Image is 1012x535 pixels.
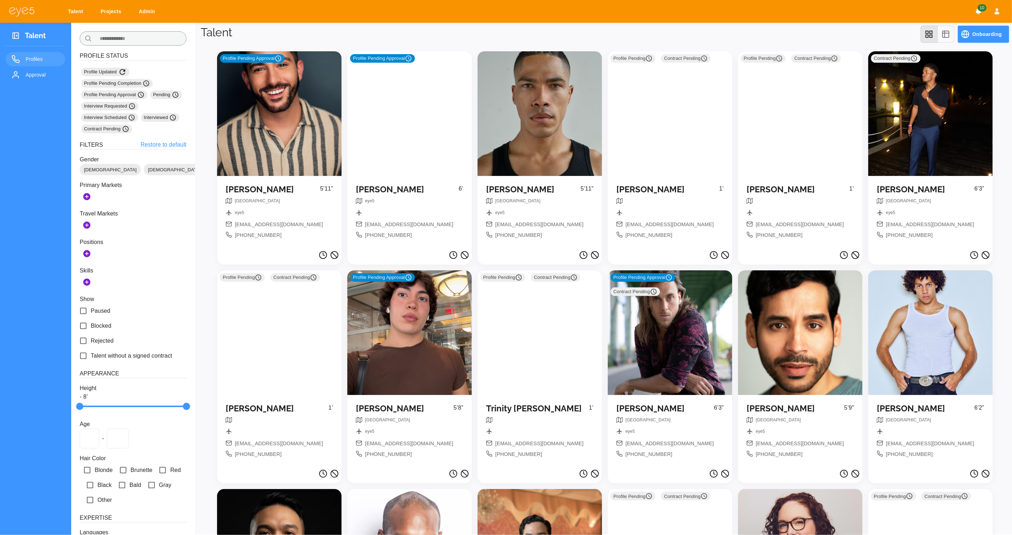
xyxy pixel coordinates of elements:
[235,232,282,239] span: [PHONE_NUMBER]
[886,440,974,448] span: [EMAIL_ADDRESS][DOMAIN_NAME]
[975,404,984,417] p: 6’2”
[921,26,938,43] button: grid
[495,451,542,458] span: [PHONE_NUMBER]
[365,429,374,434] span: eye5
[170,466,181,474] span: Red
[483,274,522,281] span: Profile Pending
[80,238,186,246] p: Positions
[495,232,542,239] span: [PHONE_NUMBER]
[608,270,732,467] a: Profile Pending Approval Contract Pending [PERSON_NAME]6’3”breadcrumbbreadcrumb[EMAIL_ADDRESS][DO...
[235,210,244,215] span: eye5
[454,404,463,417] p: 5’8”
[626,417,671,422] span: [GEOGRAPHIC_DATA]
[81,68,130,76] div: Profile Updated
[80,218,94,232] button: Add Secondary Markets
[886,232,933,239] span: [PHONE_NUMBER]
[80,275,94,289] button: Add Skills
[365,198,374,207] nav: breadcrumb
[756,428,765,437] nav: breadcrumb
[9,6,35,17] img: eye5
[719,185,724,198] p: 1’
[353,55,412,62] span: Profile Pending Approval
[365,232,412,239] span: [PHONE_NUMBER]
[747,185,849,195] h5: [PERSON_NAME]
[365,417,410,422] span: [GEOGRAPHIC_DATA]
[844,404,854,417] p: 5’9”
[534,274,578,281] span: Contract Pending
[80,513,186,523] h6: Expertise
[141,113,179,122] div: Interviewed
[756,451,803,458] span: [PHONE_NUMBER]
[235,451,282,458] span: [PHONE_NUMBER]
[921,26,954,43] div: view
[714,404,724,417] p: 6’3”
[91,337,114,345] span: Rejected
[80,209,186,218] p: Travel Markets
[356,185,459,195] h5: [PERSON_NAME]
[80,166,141,173] span: [DEMOGRAPHIC_DATA]
[977,4,986,11] span: 10
[353,274,412,281] span: Profile Pending Approval
[613,274,673,281] span: Profile Pending Approval
[365,428,374,437] nav: breadcrumb
[365,198,374,203] span: eye5
[365,221,453,229] span: [EMAIL_ADDRESS][DOMAIN_NAME]
[217,270,342,467] a: Profile Pending Contract Pending [PERSON_NAME]1’[EMAIL_ADDRESS][DOMAIN_NAME][PHONE_NUMBER]
[868,270,993,467] a: [PERSON_NAME]6’2”breadcrumb[EMAIL_ADDRESS][DOMAIN_NAME][PHONE_NUMBER]
[495,198,541,203] span: [GEOGRAPHIC_DATA]
[756,232,803,239] span: [PHONE_NUMBER]
[626,417,671,426] nav: breadcrumb
[96,5,128,18] a: Projects
[80,246,94,261] button: Add Positions
[365,451,412,458] span: [PHONE_NUMBER]
[874,55,918,62] span: Contract Pending
[589,404,594,417] p: 1’
[81,90,147,99] div: Profile Pending Approval
[97,496,112,504] span: Other
[80,420,186,428] p: Age
[84,114,135,121] span: Interview Scheduled
[102,434,104,443] span: -
[235,209,244,218] nav: breadcrumb
[235,198,280,203] span: [GEOGRAPHIC_DATA]
[80,393,186,401] p: - 8’
[613,288,657,295] span: Contract Pending
[495,210,505,215] span: eye5
[613,493,653,500] span: Profile Pending
[756,440,844,448] span: [EMAIL_ADDRESS][DOMAIN_NAME]
[159,481,172,489] span: Gray
[664,55,708,62] span: Contract Pending
[958,26,1009,43] button: Onboarding
[886,198,931,203] span: [GEOGRAPHIC_DATA]
[924,493,968,500] span: Contract Pending
[738,51,863,248] a: Profile Pending Contract Pending [PERSON_NAME]1’[EMAIL_ADDRESS][DOMAIN_NAME][PHONE_NUMBER]
[495,198,541,207] nav: breadcrumb
[80,295,186,303] p: Show
[794,55,838,62] span: Contract Pending
[626,451,673,458] span: [PHONE_NUMBER]
[63,5,90,18] a: Talent
[91,307,110,315] span: Paused
[273,274,317,281] span: Contract Pending
[80,181,186,189] p: Primary Markets
[756,417,801,426] nav: breadcrumb
[81,125,132,133] div: Contract Pending
[84,68,127,76] span: Profile Updated
[144,164,205,175] div: [DEMOGRAPHIC_DATA]
[91,352,172,360] span: Talent without a signed contract
[478,51,602,248] a: [PERSON_NAME]5’11”breadcrumbbreadcrumb[EMAIL_ADDRESS][DOMAIN_NAME][PHONE_NUMBER]
[201,26,232,39] h1: Talent
[365,440,453,448] span: [EMAIL_ADDRESS][DOMAIN_NAME]
[6,52,65,66] a: Profiles
[664,493,708,500] span: Contract Pending
[26,55,59,63] span: Profiles
[877,404,975,414] h5: [PERSON_NAME]
[756,429,765,434] span: eye5
[874,493,913,500] span: Profile Pending
[486,404,589,414] h5: Trinity [PERSON_NAME]
[80,155,186,164] p: Gender
[581,185,594,198] p: 5’11”
[81,113,138,122] div: Interview Scheduled
[25,31,46,42] h3: Talent
[886,417,931,426] nav: breadcrumb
